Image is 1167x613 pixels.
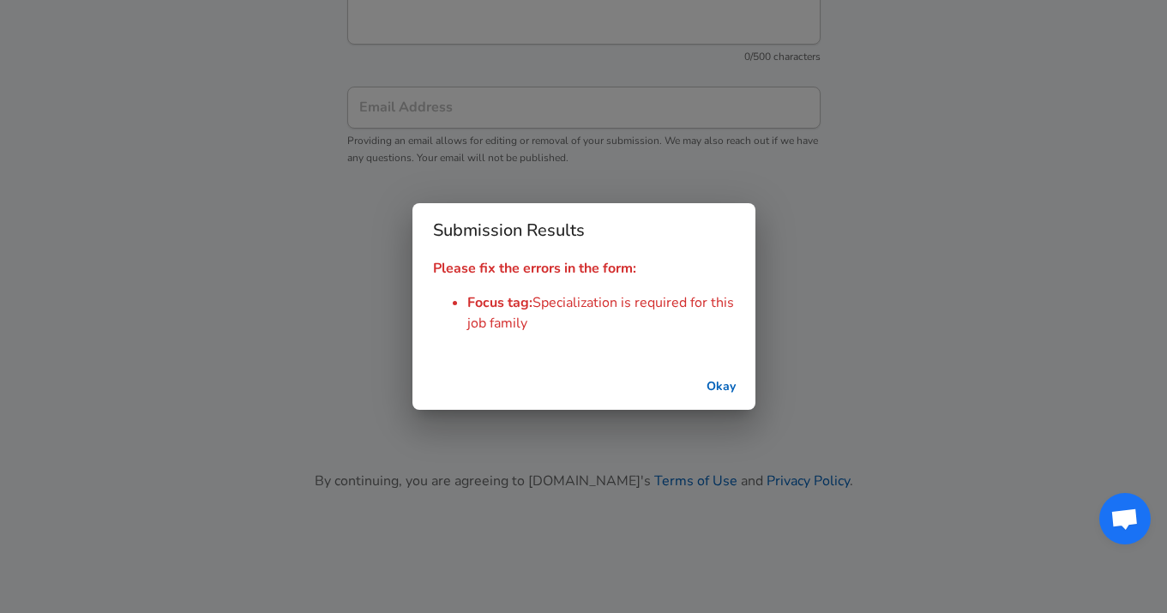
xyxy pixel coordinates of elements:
div: Open chat [1099,493,1151,544]
strong: Please fix the errors in the form: [433,259,636,278]
span: Focus tag : [467,293,532,312]
span: Specialization is required for this job family [467,293,734,333]
h2: Submission Results [412,203,755,258]
button: successful-submission-button [694,371,749,403]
